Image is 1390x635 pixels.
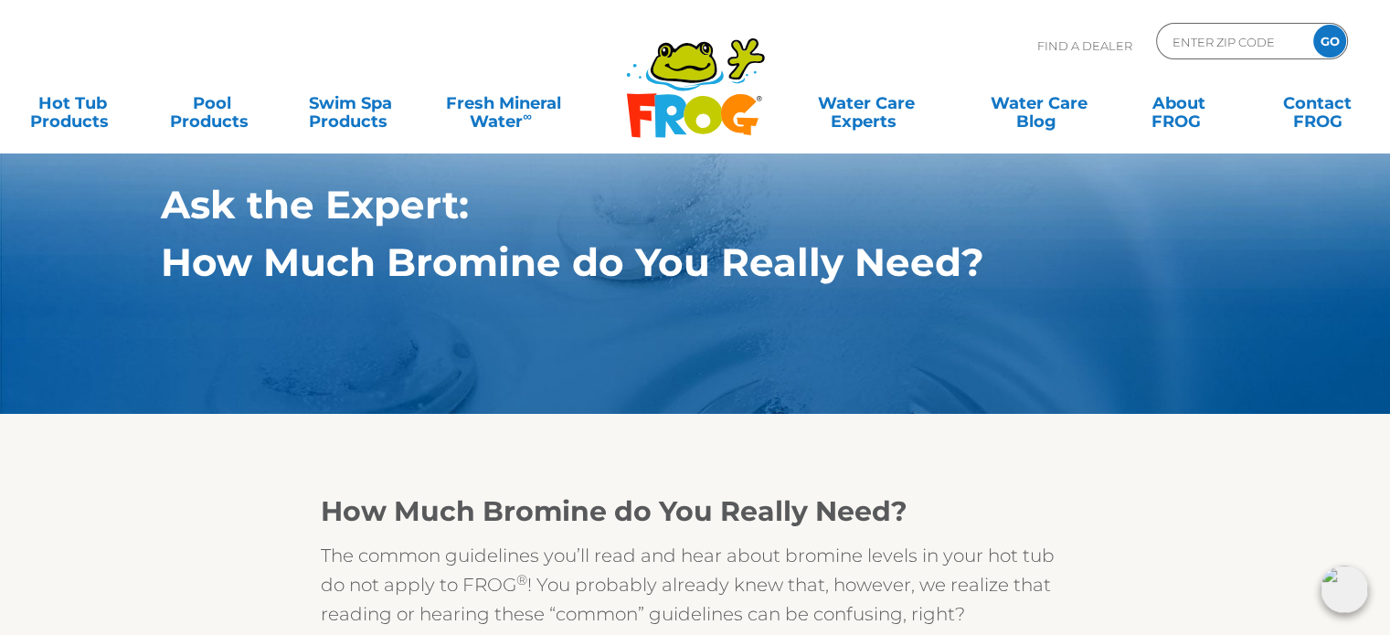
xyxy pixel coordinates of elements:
img: openIcon [1321,566,1368,613]
p: The common guidelines you’ll read and hear about bromine levels in your hot tub do not apply to F... [321,541,1070,629]
h1: Ask the Expert: [161,183,1145,227]
p: Find A Dealer [1037,23,1132,69]
sup: ∞ [523,109,532,123]
a: AboutFROG [1124,85,1232,122]
input: GO [1313,25,1346,58]
a: ContactFROG [1264,85,1372,122]
a: Water CareBlog [985,85,1093,122]
a: PoolProducts [157,85,265,122]
a: Fresh MineralWater∞ [436,85,571,122]
h1: How Much Bromine do You Really Need? [161,240,1145,284]
a: Hot TubProducts [18,85,126,122]
input: Zip Code Form [1171,28,1294,55]
strong: How Much Bromine do You Really Need? [321,494,907,528]
sup: ® [516,571,527,588]
a: Water CareExperts [778,85,954,122]
a: Swim SpaProducts [297,85,405,122]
